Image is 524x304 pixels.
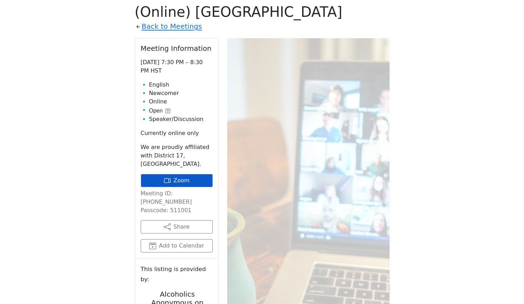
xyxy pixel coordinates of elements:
[149,81,213,89] li: English
[141,264,213,284] small: This listing is provided by:
[149,107,163,115] span: Open
[141,44,213,53] h2: Meeting Information
[149,107,170,115] button: Open
[141,174,213,187] a: Zoom
[141,143,213,168] p: We are proudly affiliated with District 17, [GEOGRAPHIC_DATA].
[149,89,213,97] li: Newcomer
[135,4,390,20] h1: (Online) [GEOGRAPHIC_DATA]
[141,189,213,215] p: Meeting ID: [PHONE_NUMBER] Passcode: 511001
[149,115,213,123] li: Speaker/Discussion
[141,239,213,252] button: Add to Calendar
[142,20,202,33] a: Back to Meetings
[141,129,213,137] p: Currently online only
[149,97,213,106] li: Online
[141,220,213,234] button: Share
[141,58,213,75] p: [DATE] 7:30 PM – 8:30 PM HST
